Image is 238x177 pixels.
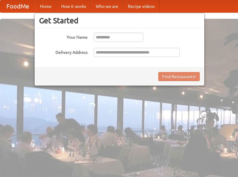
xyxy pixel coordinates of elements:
[35,0,56,12] a: Home
[39,16,200,25] h3: Get Started
[0,0,35,12] a: FoodMe
[56,0,91,12] a: How it works
[91,0,123,12] a: Who we are
[39,33,88,40] label: Your Name
[39,48,88,55] label: Delivery Address
[123,0,159,12] a: Recipe videos
[158,72,200,81] button: Find Restaurants!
